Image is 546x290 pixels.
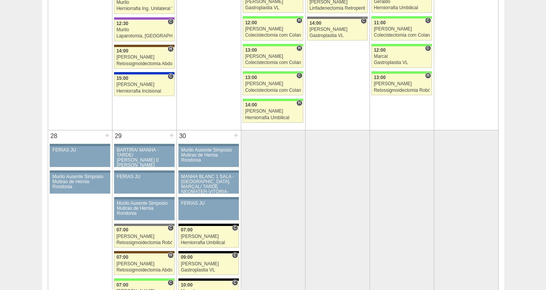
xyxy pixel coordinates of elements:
[371,19,432,40] a: C 11:00 [PERSON_NAME] Colecistectomia com Colangiografia VL
[114,278,174,281] div: Key: Brasil
[114,72,174,74] div: Key: São Luiz - Itaim
[245,115,301,120] div: Herniorrafia Umbilical
[48,130,60,142] div: 28
[245,47,257,53] span: 13:00
[114,45,174,47] div: Key: Santa Joana
[245,60,301,65] div: Colecistectomia com Colangiografia VL
[116,268,172,273] div: Retossigmoidectomia Abdominal VL
[232,280,238,286] span: Consultório
[374,54,430,59] div: Marcal
[168,280,173,286] span: Consultório
[116,240,172,245] div: Retossigmoidectomia Robótica
[168,46,173,52] span: Hospital
[307,17,367,19] div: Key: São Bernardo
[425,45,431,51] span: Consultório
[178,146,239,167] a: Murilo Ausente Simposio Mutirao de Hernia Rondonia
[177,130,189,142] div: 30
[371,44,432,46] div: Key: Brasil
[114,197,174,199] div: Key: Aviso
[181,148,236,163] div: Murilo Ausente Simposio Mutirao de Hernia Rondonia
[116,27,172,32] div: Murilo
[371,74,432,95] a: H 13:00 [PERSON_NAME] Retossigmoidectomia Robótica
[245,27,301,32] div: [PERSON_NAME]
[116,48,128,54] span: 14:00
[116,234,172,239] div: [PERSON_NAME]
[181,240,237,245] div: Herniorrafia Umbilical
[116,34,172,39] div: Laparotomia, [GEOGRAPHIC_DATA], Drenagem, Bridas VL
[178,199,239,220] a: FERIAS JU
[243,74,303,95] a: C 13:00 [PERSON_NAME] Colecistectomia com Colangiografia VL
[178,224,239,226] div: Key: Blanc
[116,282,128,288] span: 07:00
[116,255,128,260] span: 07:00
[178,170,239,173] div: Key: Aviso
[116,6,172,11] div: Herniorrafia Ing. Unilateral VL
[296,17,302,24] span: Hospital
[178,278,239,281] div: Key: Blanc
[374,60,430,65] div: Gastroplastia VL
[374,75,386,80] span: 13:00
[116,55,172,60] div: [PERSON_NAME]
[178,253,239,275] a: C 09:00 [PERSON_NAME] Gastroplastia VL
[181,255,193,260] span: 09:00
[178,144,239,146] div: Key: Aviso
[181,282,193,288] span: 10:00
[114,199,174,220] a: Murilo Ausente Simposio Mutirao de Hernia Rondonia
[296,72,302,79] span: Consultório
[425,17,431,24] span: Consultório
[178,226,239,248] a: C 07:00 [PERSON_NAME] Herniorrafia Umbilical
[232,252,238,258] span: Consultório
[181,261,237,266] div: [PERSON_NAME]
[243,44,303,46] div: Key: Brasil
[52,148,108,153] div: FERIAS JU
[243,99,303,101] div: Key: Brasil
[425,72,431,79] span: Hospital
[181,234,237,239] div: [PERSON_NAME]
[50,144,110,146] div: Key: Aviso
[114,253,174,275] a: H 07:00 [PERSON_NAME] Retossigmoidectomia Abdominal VL
[374,5,430,10] div: Herniorrafia Umbilical
[371,16,432,19] div: Key: Brasil
[116,82,172,87] div: [PERSON_NAME]
[374,88,430,93] div: Retossigmoidectomia Robótica
[168,73,173,79] span: Consultório
[114,170,174,173] div: Key: Aviso
[245,20,257,25] span: 12:00
[309,20,321,26] span: 14:00
[168,252,173,258] span: Hospital
[245,33,301,38] div: Colecistectomia com Colangiografia VL
[245,81,301,86] div: [PERSON_NAME]
[168,19,173,25] span: Consultório
[168,225,173,231] span: Consultório
[309,33,365,38] div: Gastroplastia VL
[117,148,172,168] div: BARTIRA/ MANHÃ - TARDE/ [PERSON_NAME] E [PERSON_NAME]
[168,130,175,140] div: +
[50,173,110,194] a: Murilo Ausente Simposio Mutirao de Hernia Rondonia
[371,71,432,74] div: Key: Brasil
[243,46,303,68] a: H 13:00 [PERSON_NAME] Colecistectomia com Colangiografia VL
[309,27,365,32] div: [PERSON_NAME]
[114,224,174,226] div: Key: Santa Catarina
[245,109,301,114] div: [PERSON_NAME]
[114,144,174,146] div: Key: Aviso
[116,227,128,233] span: 07:00
[104,130,111,140] div: +
[374,81,430,86] div: [PERSON_NAME]
[178,251,239,253] div: Key: Blanc
[116,76,128,81] span: 15:00
[181,268,237,273] div: Gastroplastia VL
[178,173,239,194] a: MANHÃ BLANC 1 SALA -[GEOGRAPHIC_DATA] MARÇAL/ TARDE NEOMATER-VITÓRIA-BARTIRA
[245,54,301,59] div: [PERSON_NAME]
[113,130,124,142] div: 29
[233,130,239,140] div: +
[114,20,174,41] a: C 12:30 Murilo Laparotomia, [GEOGRAPHIC_DATA], Drenagem, Bridas VL
[245,75,257,80] span: 13:00
[374,20,386,25] span: 11:00
[178,197,239,199] div: Key: Aviso
[114,47,174,69] a: H 14:00 [PERSON_NAME] Retossigmoidectomia Abdominal VL
[307,19,367,40] a: C 14:00 [PERSON_NAME] Gastroplastia VL
[374,27,430,32] div: [PERSON_NAME]
[116,61,172,66] div: Retossigmoidectomia Abdominal VL
[245,5,301,10] div: Gastroplastia VL
[114,251,174,253] div: Key: Santa Joana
